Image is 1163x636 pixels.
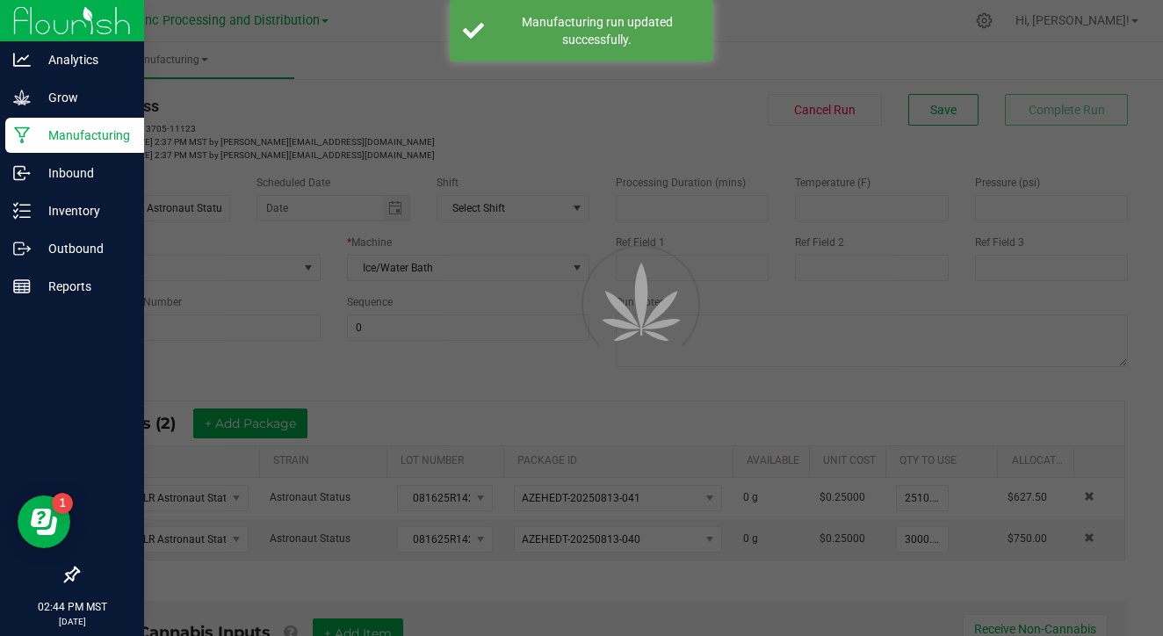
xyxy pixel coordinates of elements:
p: 02:44 PM MST [8,599,136,615]
p: Manufacturing [31,125,136,146]
inline-svg: Manufacturing [13,126,31,144]
div: Manufacturing run updated successfully. [494,13,700,48]
inline-svg: Outbound [13,240,31,257]
p: [DATE] [8,615,136,628]
p: Grow [31,87,136,108]
iframe: Resource center unread badge [52,493,73,514]
p: Inbound [31,163,136,184]
iframe: Resource center [18,495,70,548]
p: Inventory [31,200,136,221]
inline-svg: Analytics [13,51,31,69]
p: Analytics [31,49,136,70]
inline-svg: Inventory [13,202,31,220]
inline-svg: Reports [13,278,31,295]
inline-svg: Inbound [13,164,31,182]
p: Reports [31,276,136,297]
p: Outbound [31,238,136,259]
inline-svg: Grow [13,89,31,106]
